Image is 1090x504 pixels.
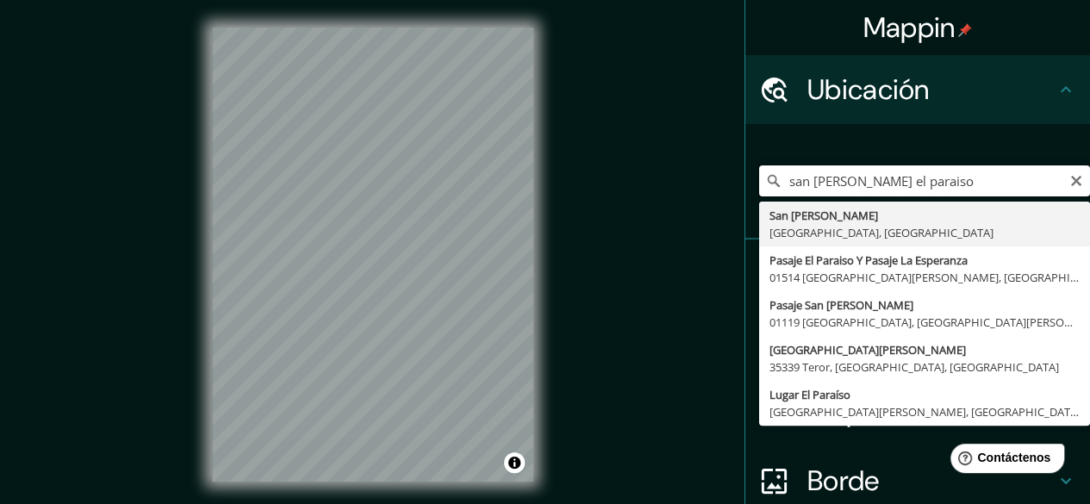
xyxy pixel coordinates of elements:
[769,225,993,240] font: [GEOGRAPHIC_DATA], [GEOGRAPHIC_DATA]
[769,252,968,268] font: Pasaje El Paraiso Y Pasaje La Esperanza
[769,342,966,358] font: [GEOGRAPHIC_DATA][PERSON_NAME]
[759,165,1090,196] input: Elige tu ciudad o zona
[769,297,913,313] font: Pasaje San [PERSON_NAME]
[769,359,1059,375] font: 35339 Teror, [GEOGRAPHIC_DATA], [GEOGRAPHIC_DATA]
[769,387,850,402] font: Lugar El Paraíso
[958,23,972,37] img: pin-icon.png
[769,208,878,223] font: San [PERSON_NAME]
[212,28,533,482] canvas: Mapa
[863,9,956,46] font: Mappin
[745,377,1090,446] div: Disposición
[807,72,930,108] font: Ubicación
[745,240,1090,308] div: Patas
[937,437,1071,485] iframe: Lanzador de widgets de ayuda
[745,308,1090,377] div: Estilo
[1069,171,1083,188] button: Claro
[504,452,525,473] button: Activar o desactivar atribución
[807,463,880,499] font: Borde
[745,55,1090,124] div: Ubicación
